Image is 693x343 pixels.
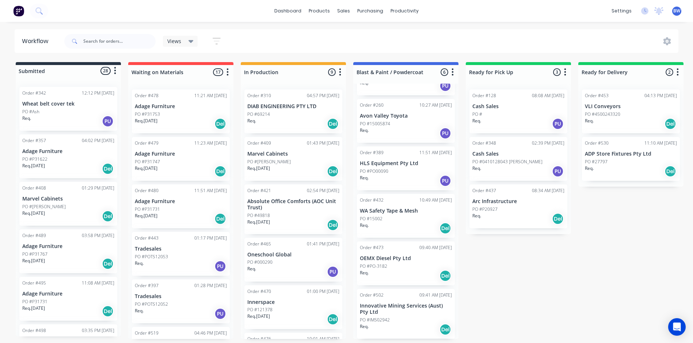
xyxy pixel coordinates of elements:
div: Order #443 [135,235,159,241]
span: Views [167,37,181,45]
div: Order #40801:29 PM [DATE]Marvel CabinetsPO #[PERSON_NAME]Req.[DATE]Del [19,182,117,226]
div: Del [439,222,451,234]
div: 01:29 PM [DATE] [82,185,114,191]
div: Del [327,118,339,130]
p: VLI Conveyors [585,103,677,110]
p: Req. [472,213,481,219]
div: 11:10 AM [DATE] [644,140,677,146]
p: Req. [360,323,369,330]
p: Arc Infrastructure [472,198,564,205]
p: PO #P31731 [135,206,160,213]
div: Order #12808:08 AM [DATE]Cash SalesPO #Req.PU [469,89,567,133]
p: PO #P31767 [22,251,47,258]
div: 01:43 PM [DATE] [307,140,339,146]
p: PO #15005874 [360,121,390,127]
div: 11:51 AM [DATE] [194,187,227,194]
div: 01:41 PM [DATE] [307,241,339,247]
div: 09:40 AM [DATE] [419,244,452,251]
div: Order #409 [247,140,271,146]
span: BW [673,8,680,14]
p: WA Safety Tape & Mesh [360,208,452,214]
div: Order #432 [360,197,384,203]
div: 01:28 PM [DATE] [194,282,227,289]
div: PU [214,308,226,320]
div: Order #495 [22,280,46,286]
p: OEMX Diesel Pty Ltd [360,255,452,262]
p: Innerspace [247,299,339,305]
a: dashboard [271,5,305,16]
p: Req. [472,165,481,172]
p: Req. [DATE] [22,163,45,169]
div: Order #357 [22,137,46,144]
div: Order #47811:21 AM [DATE]Adage FurniturePO #P31753Req.[DATE]Del [132,89,230,133]
p: PO #POTS12053 [135,254,168,260]
div: Order #44301:17 PM [DATE]TradesalesPO #POTS12053Req.PU [132,232,230,276]
div: Order #465 [247,241,271,247]
div: Order #50209:41 AM [DATE]Innovative Mining Services (Aust) Pty LtdPO #IMS02942Req.Del [357,289,455,339]
p: Req. [135,308,144,314]
div: Del [214,213,226,225]
p: Req. [360,222,369,229]
div: Del [552,213,564,225]
div: Del [214,118,226,130]
p: Adage Furniture [135,103,227,110]
div: Order #31004:57 PM [DATE]DIAB ENGINEERING PTY LTDPO #69214Req.Del [244,89,342,133]
div: Order #502 [360,292,384,298]
p: Cash Sales [472,103,564,110]
p: PO #POTS12052 [135,301,168,308]
div: Del [665,118,676,130]
div: Order #480 [135,187,159,194]
div: Del [102,210,114,222]
p: Req. [DATE] [135,213,157,219]
div: Del [102,258,114,270]
p: Req. [DATE] [22,210,45,217]
div: 11:08 AM [DATE] [82,280,114,286]
p: Req. [DATE] [22,258,45,264]
div: 12:12 PM [DATE] [82,90,114,96]
div: 03:35 PM [DATE] [82,327,114,334]
p: Req. [DATE] [247,165,270,172]
p: PO #P31731 [22,298,47,305]
div: 11:23 AM [DATE] [194,140,227,146]
div: Order #437 [472,187,496,194]
p: PO #P31753 [135,111,160,118]
div: Order #519 [135,330,159,336]
p: Req. [DATE] [135,165,157,172]
p: PO #000290 [247,259,273,266]
p: Cash Sales [472,151,564,157]
div: Order #35704:02 PM [DATE]Adage FurniturePO #P31622Req.[DATE]Del [19,134,117,178]
div: PU [439,127,451,139]
div: Open Intercom Messenger [668,318,686,336]
div: 08:34 AM [DATE] [532,187,564,194]
div: Order #34212:12 PM [DATE]Wheat belt cover tekPO #AshReq.PU [19,87,117,131]
p: Req. [472,118,481,124]
p: Adage Furniture [135,151,227,157]
div: Order #397 [135,282,159,289]
div: Order #421 [247,187,271,194]
p: Req. [585,118,594,124]
div: Del [214,165,226,177]
div: Del [327,165,339,177]
p: Innovative Mining Services (Aust) Pty Ltd [360,303,452,315]
div: sales [334,5,354,16]
div: Order #473 [360,244,384,251]
p: Absolute Office Comforts (AOC Unit Trust) [247,198,339,211]
div: Order #26010:27 AM [DATE]Avon Valley ToyotaPO #15005874Req.PU [357,99,455,143]
p: Oneschool Global [247,252,339,258]
div: Order #47001:00 PM [DATE]InnerspacePO #121378Req.[DATE]Del [244,285,342,329]
p: Adage Furniture [22,148,114,155]
p: Req. [DATE] [22,305,45,312]
p: Req. [247,118,256,124]
div: Order #489 [22,232,46,239]
div: Order #53011:10 AM [DATE]ADP Store Fixtures Pty LtdPO #27797Req.Del [582,137,680,181]
div: productivity [387,5,422,16]
div: Order #408 [22,185,46,191]
div: Del [327,313,339,325]
div: 01:17 PM [DATE] [194,235,227,241]
p: Tradesales [135,246,227,252]
div: Order #40901:43 PM [DATE]Marvel CabinetsPO #[PERSON_NAME]Req.[DATE]Del [244,137,342,181]
div: PU [439,80,451,92]
p: PO #[PERSON_NAME] [22,203,66,210]
div: 04:13 PM [DATE] [644,92,677,99]
p: DIAB ENGINEERING PTY LTD [247,103,339,110]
